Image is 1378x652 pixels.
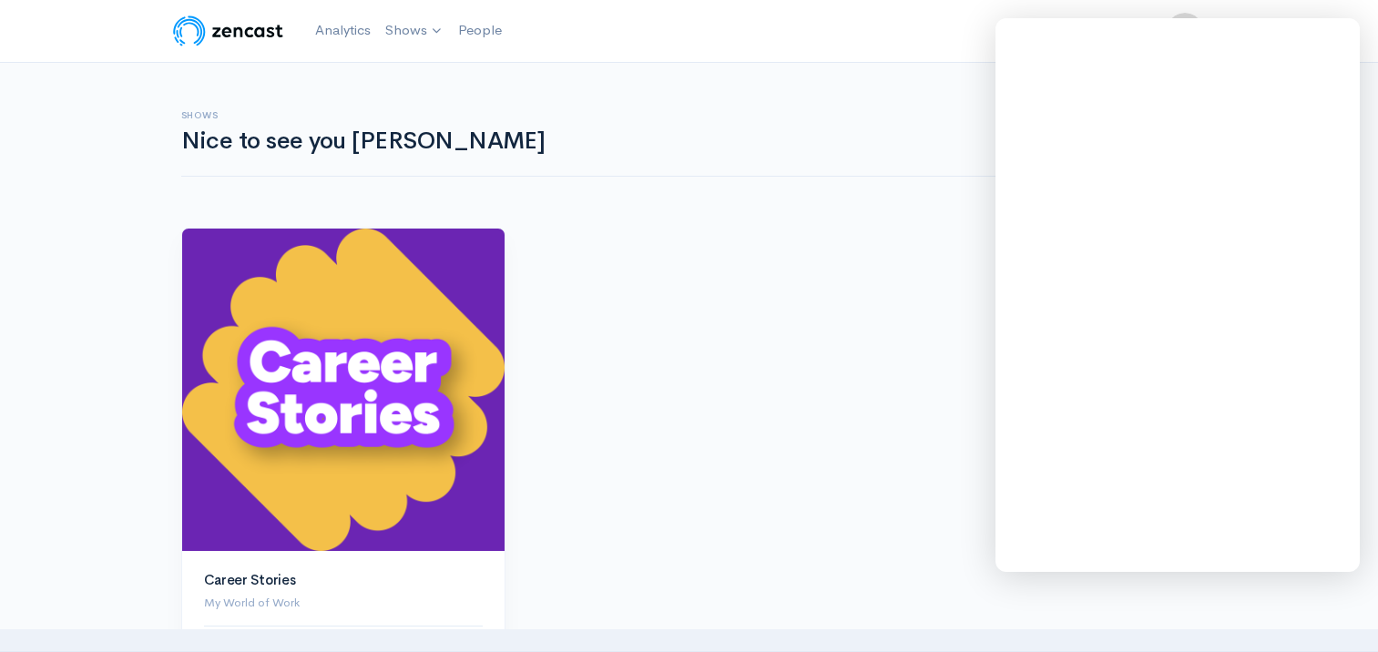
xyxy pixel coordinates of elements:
[182,229,505,551] img: Career Stories
[308,11,378,50] a: Analytics
[995,18,1360,572] iframe: gist-messenger-iframe
[1091,12,1156,51] a: Help
[1316,590,1360,634] iframe: gist-messenger-bubble-iframe
[204,594,483,612] p: My World of Work
[1167,13,1203,49] img: ...
[181,128,1045,155] h1: Nice to see you [PERSON_NAME]
[378,11,451,51] a: Shows
[181,110,1045,120] h6: Shows
[170,13,286,49] img: ZenCast Logo
[451,11,509,50] a: People
[204,571,296,588] a: Career Stories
